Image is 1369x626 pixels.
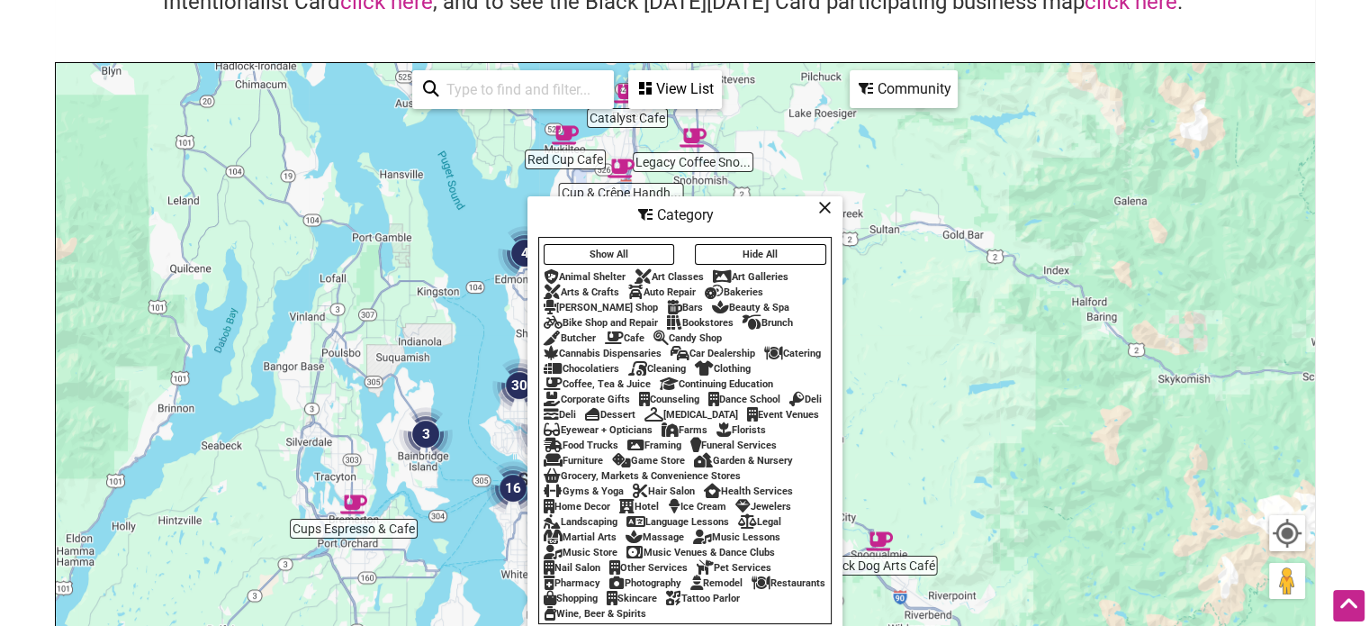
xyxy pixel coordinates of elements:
div: Nail Salon [544,562,600,574]
div: Ice Cream [668,501,726,513]
div: Cafe [605,332,644,344]
div: Animal Shelter [544,271,626,283]
div: Deli [789,394,822,405]
div: Butcher [544,332,596,344]
div: Florists [716,424,766,436]
div: Category [529,198,841,232]
div: Cleaning [628,363,686,375]
div: Chocolatiers [544,363,619,375]
input: Type to find and filter... [439,72,603,107]
div: Landscaping [544,516,617,528]
div: Car Dealership [671,348,755,359]
div: Community [851,72,956,106]
button: Show All [544,244,675,265]
div: Art Galleries [713,271,788,283]
div: 16 [486,461,540,515]
div: Gyms & Yoga [544,485,624,497]
div: Funeral Services [690,440,777,451]
div: Arts & Crafts [544,286,619,298]
div: Pet Services [697,562,771,574]
div: Music Store [544,547,617,558]
div: Wine, Beer & Spirits [544,608,646,620]
div: Game Store [612,455,685,467]
div: Red Cup Cafe [552,122,579,149]
div: Art Classes [635,271,704,283]
div: 146 [515,393,587,465]
div: Bars [667,302,703,313]
div: Health Services [704,485,793,497]
div: Farms [662,424,707,436]
div: Bookstores [667,317,734,329]
div: Deli [544,409,576,421]
div: Food Trucks [544,440,618,451]
button: Hide All [695,244,826,265]
div: Dance School [708,394,780,405]
div: Music Lessons [693,531,780,543]
div: Framing [627,440,681,451]
div: 4 [498,226,552,280]
div: [MEDICAL_DATA] [644,409,738,421]
div: Shopping [544,593,598,604]
div: Clothing [695,363,751,375]
div: Other Services [609,562,688,574]
div: Corporate Gifts [544,394,630,405]
div: Coffee, Tea & Juice [544,378,651,390]
div: 30 [492,358,546,413]
div: Beauty & Spa [712,302,789,313]
button: Your Location [1269,515,1305,551]
div: Garden & Nursery [694,455,793,467]
div: See a list of the visible businesses [628,70,722,109]
div: Furniture [544,455,603,467]
div: Eyewear + Opticians [544,424,653,436]
button: Drag Pegman onto the map to open Street View [1269,563,1305,599]
div: Tattoo Parlor [666,593,740,604]
div: Dessert [585,409,635,421]
div: Home Decor [544,501,610,513]
div: Cups Espresso & Cafe [340,491,367,518]
div: Martial Arts [544,531,617,543]
div: Brunch [743,317,793,329]
div: Music Venues & Dance Clubs [626,547,775,558]
div: Skincare [607,593,657,604]
div: Massage [626,531,684,543]
div: Jewelers [735,501,791,513]
div: Black Dog Arts Café [866,528,893,555]
div: Grocery, Markets & Convenience Stores [544,470,741,482]
div: Language Lessons [626,516,729,528]
div: Auto Repair [628,286,696,298]
div: Legal [738,516,781,528]
div: Bike Shop and Repair [544,317,658,329]
div: Hotel [619,501,659,513]
div: Continuing Education [660,378,773,390]
div: [PERSON_NAME] Shop [544,302,658,313]
div: Restaurants [752,577,825,589]
div: Type to search and filter [412,70,614,109]
div: View List [630,72,720,106]
div: Cannabis Dispensaries [544,348,662,359]
div: Pharmacy [544,577,600,589]
div: Counseling [639,394,699,405]
div: Cup & Crêpe Handheld Street Crepes [608,155,635,182]
div: Filter by Community [850,70,958,108]
div: 3 [399,407,453,461]
div: Candy Shop [653,332,722,344]
div: Event Venues [747,409,819,421]
div: Bakeries [705,286,763,298]
div: Scroll Back to Top [1333,590,1364,621]
div: Photography [609,577,681,589]
div: Legacy Coffee Snohomish [680,124,707,151]
div: Hair Salon [633,485,695,497]
div: Remodel [690,577,743,589]
div: Catering [764,348,821,359]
